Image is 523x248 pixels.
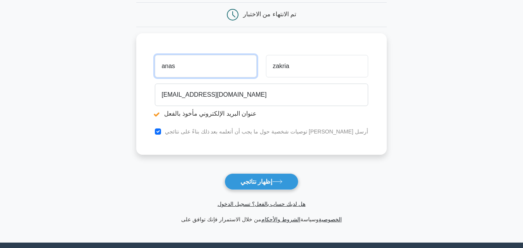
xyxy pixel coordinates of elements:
[261,216,300,222] a: الشروط والأحكام
[240,178,272,185] font: إظهار نتائجي
[266,55,368,77] input: اسم العائلة
[225,173,298,190] button: إظهار نتائجي
[155,55,257,77] input: الاسم الأول
[164,110,257,117] font: عنوان البريد الإلكتروني مأخوذ بالفعل
[165,128,368,135] font: أرسل [PERSON_NAME] توصيات شخصية حول ما يجب أن أتعلمه بعد ذلك بناءً على نتائجي
[155,84,368,106] input: بريد إلكتروني
[181,216,261,222] font: من خلال الاستمرار فإنك توافق على
[319,216,342,222] a: الخصوصية
[300,216,319,222] font: وسياسة
[218,201,305,207] a: هل لديك حساب بالفعل؟ تسجيل الدخول
[243,11,296,17] font: تم الانتهاء من الاختبار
